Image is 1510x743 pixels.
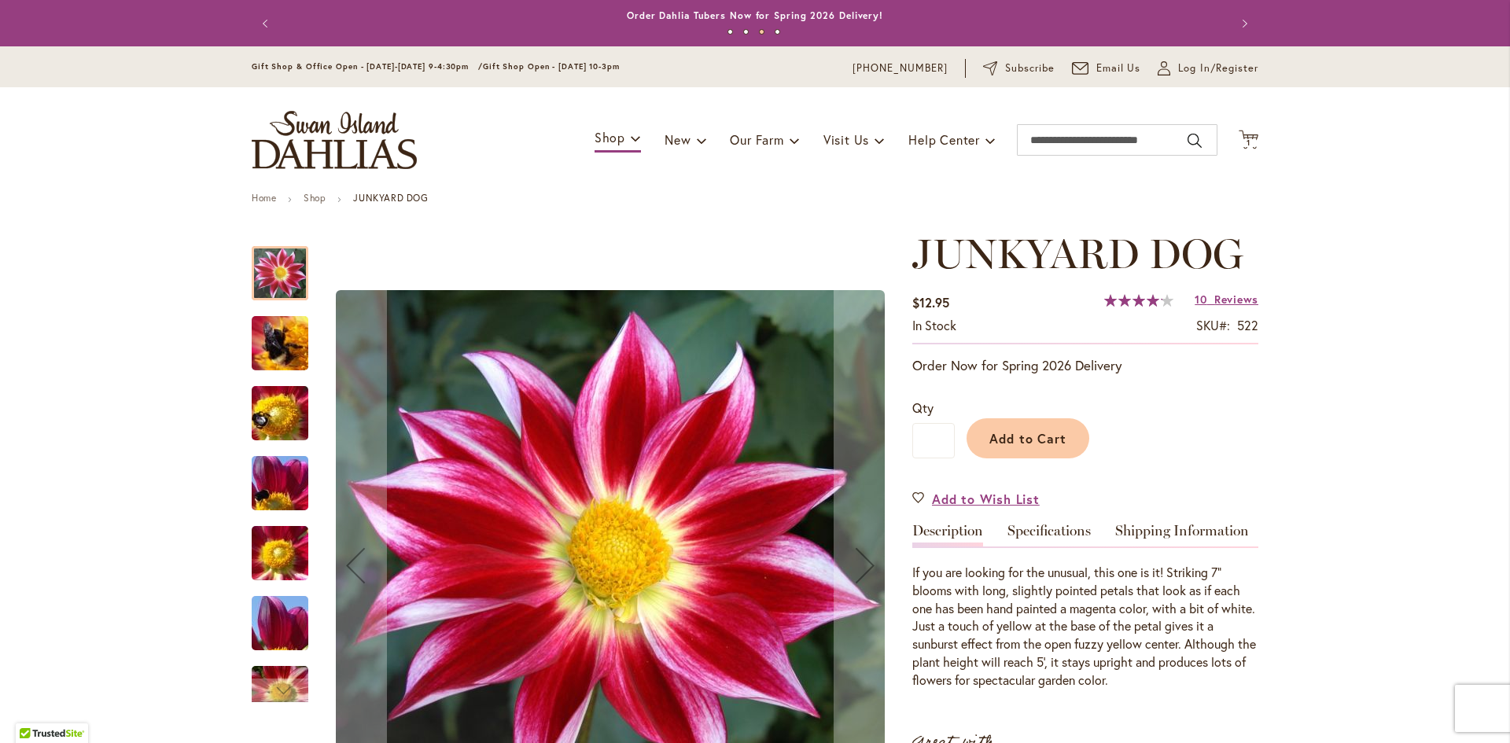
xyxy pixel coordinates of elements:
[912,317,956,335] div: Availability
[775,29,780,35] button: 4 of 4
[983,61,1055,76] a: Subscribe
[912,524,983,546] a: Description
[1104,294,1173,307] div: 84%
[912,229,1243,278] span: JUNKYARD DOG
[223,301,337,386] img: JUNKYARD DOG
[1005,61,1055,76] span: Subscribe
[1239,130,1258,151] button: 1
[252,61,483,72] span: Gift Shop & Office Open - [DATE]-[DATE] 9-4:30pm /
[1195,292,1206,307] span: 10
[1115,524,1249,546] a: Shipping Information
[223,511,337,596] img: JUNKYARD DOG
[967,418,1089,458] button: Add to Cart
[304,192,326,204] a: Shop
[252,440,324,510] div: JUNKYARD DOG
[12,687,56,731] iframe: Launch Accessibility Center
[1007,524,1091,546] a: Specifications
[1158,61,1258,76] a: Log In/Register
[912,356,1258,375] p: Order Now for Spring 2026 Delivery
[1227,8,1258,39] button: Next
[1072,61,1141,76] a: Email Us
[665,131,691,148] span: New
[1196,317,1230,333] strong: SKU
[853,61,948,76] a: [PHONE_NUMBER]
[823,131,869,148] span: Visit Us
[727,29,733,35] button: 1 of 4
[252,230,324,300] div: JUNKYARD DOG
[252,8,283,39] button: Previous
[483,61,620,72] span: Gift Shop Open - [DATE] 10-3pm
[989,430,1067,447] span: Add to Cart
[912,564,1258,690] div: If you are looking for the unusual, this one is it! Striking 7" blooms with long, slightly pointe...
[743,29,749,35] button: 2 of 4
[1237,317,1258,335] div: 522
[252,300,324,370] div: JUNKYARD DOG
[595,129,625,145] span: Shop
[759,29,764,35] button: 3 of 4
[1247,138,1250,148] span: 1
[912,399,934,416] span: Qty
[252,580,324,650] div: JUNKYARD DOG
[252,679,308,702] div: Next
[908,131,980,148] span: Help Center
[252,111,417,169] a: store logo
[912,317,956,333] span: In stock
[252,192,276,204] a: Home
[223,581,337,666] img: JUNKYARD DOG
[223,371,337,456] img: JUNKYARD DOG
[912,490,1040,508] a: Add to Wish List
[912,294,949,311] span: $12.95
[627,9,883,21] a: Order Dahlia Tubers Now for Spring 2026 Delivery!
[252,650,324,720] div: JUNKYARD DOG
[912,524,1258,690] div: Detailed Product Info
[223,441,337,526] img: JUNKYARD DOG
[730,131,783,148] span: Our Farm
[353,192,428,204] strong: JUNKYARD DOG
[1214,292,1258,307] span: Reviews
[932,490,1040,508] span: Add to Wish List
[252,510,324,580] div: JUNKYARD DOG
[1178,61,1258,76] span: Log In/Register
[1195,292,1258,307] a: 10 Reviews
[1096,61,1141,76] span: Email Us
[252,370,324,440] div: JUNKYARD DOG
